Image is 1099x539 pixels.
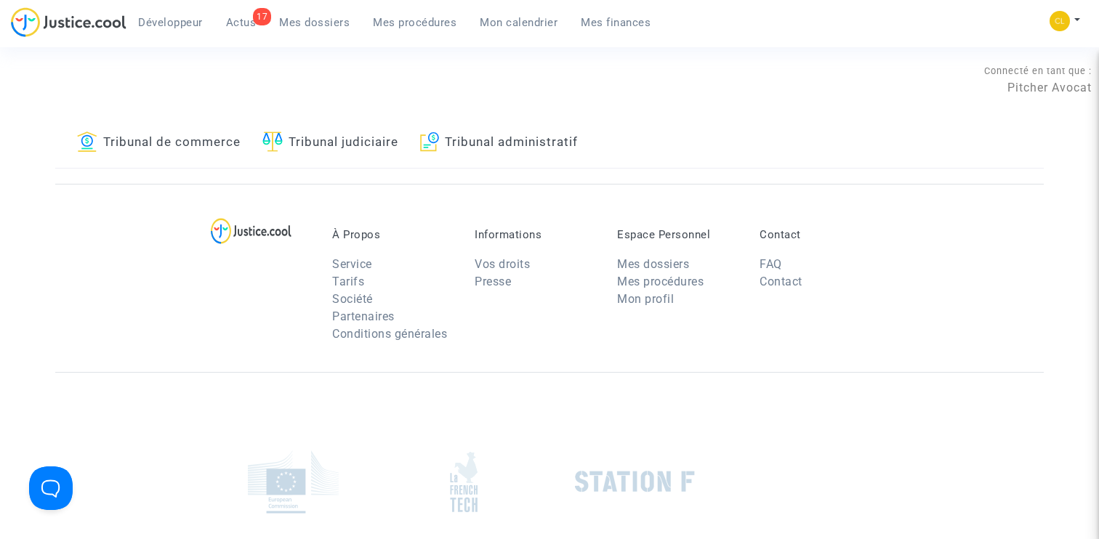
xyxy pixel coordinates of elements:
a: 17Actus [214,12,268,33]
a: Mes procédures [361,12,468,33]
img: french_tech.png [450,451,478,513]
span: Développeur [138,16,203,29]
a: Tribunal judiciaire [262,118,398,168]
a: Mes procédures [617,275,704,288]
a: Mes finances [569,12,662,33]
span: Mes procédures [373,16,456,29]
a: Presse [475,275,511,288]
a: Conditions générales [332,327,447,341]
div: 17 [253,8,271,25]
a: Mes dossiers [617,257,689,271]
a: Partenaires [332,309,395,323]
a: Société [332,292,373,306]
iframe: Help Scout Beacon - Open [29,466,73,510]
span: Connecté en tant que : [984,65,1092,76]
a: Développeur [126,12,214,33]
img: logo-lg.svg [211,218,291,244]
img: jc-logo.svg [11,7,126,37]
span: Mes dossiers [279,16,350,29]
p: Informations [475,228,595,241]
a: FAQ [760,257,782,271]
span: Mon calendrier [480,16,557,29]
img: stationf.png [575,471,695,493]
p: Contact [760,228,880,241]
img: icon-banque.svg [77,131,97,152]
img: europe_commision.png [248,450,339,514]
img: icon-faciliter-sm.svg [262,131,283,152]
a: Vos droits [475,257,530,271]
a: Tribunal administratif [420,118,579,168]
p: Espace Personnel [617,228,738,241]
span: Mes finances [581,16,651,29]
a: Service [332,257,372,271]
a: Tarifs [332,275,364,288]
img: f0b917ab549025eb3af43f3c4438ad5d [1050,11,1070,31]
img: icon-archive.svg [420,131,440,152]
a: Mon calendrier [468,12,569,33]
a: Mes dossiers [267,12,361,33]
a: Tribunal de commerce [77,118,241,168]
p: À Propos [332,228,453,241]
span: Actus [226,16,257,29]
a: Mon profil [617,292,674,306]
a: Contact [760,275,802,288]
